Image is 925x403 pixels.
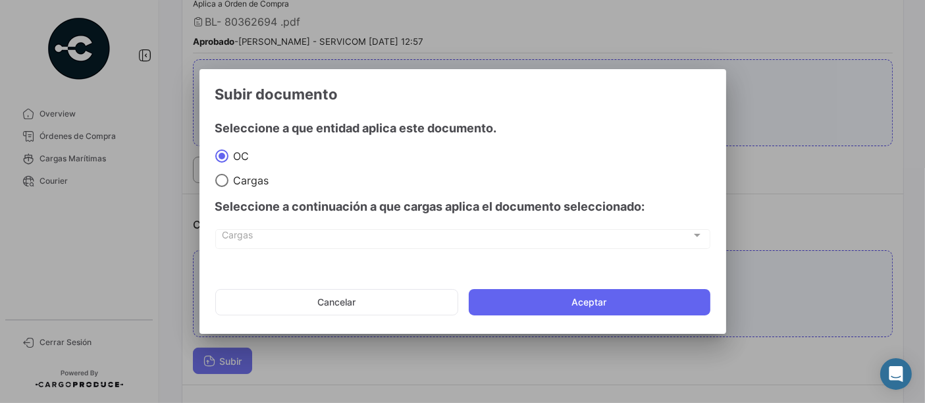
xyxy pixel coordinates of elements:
button: Cancelar [215,289,458,315]
h4: Seleccione a continuación a que cargas aplica el documento seleccionado: [215,198,710,216]
span: OC [228,149,250,163]
span: Cargas [222,232,691,244]
button: Aceptar [469,289,710,315]
h3: Subir documento [215,85,710,103]
h4: Seleccione a que entidad aplica este documento. [215,119,710,138]
div: Abrir Intercom Messenger [880,358,912,390]
span: Cargas [228,174,269,187]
